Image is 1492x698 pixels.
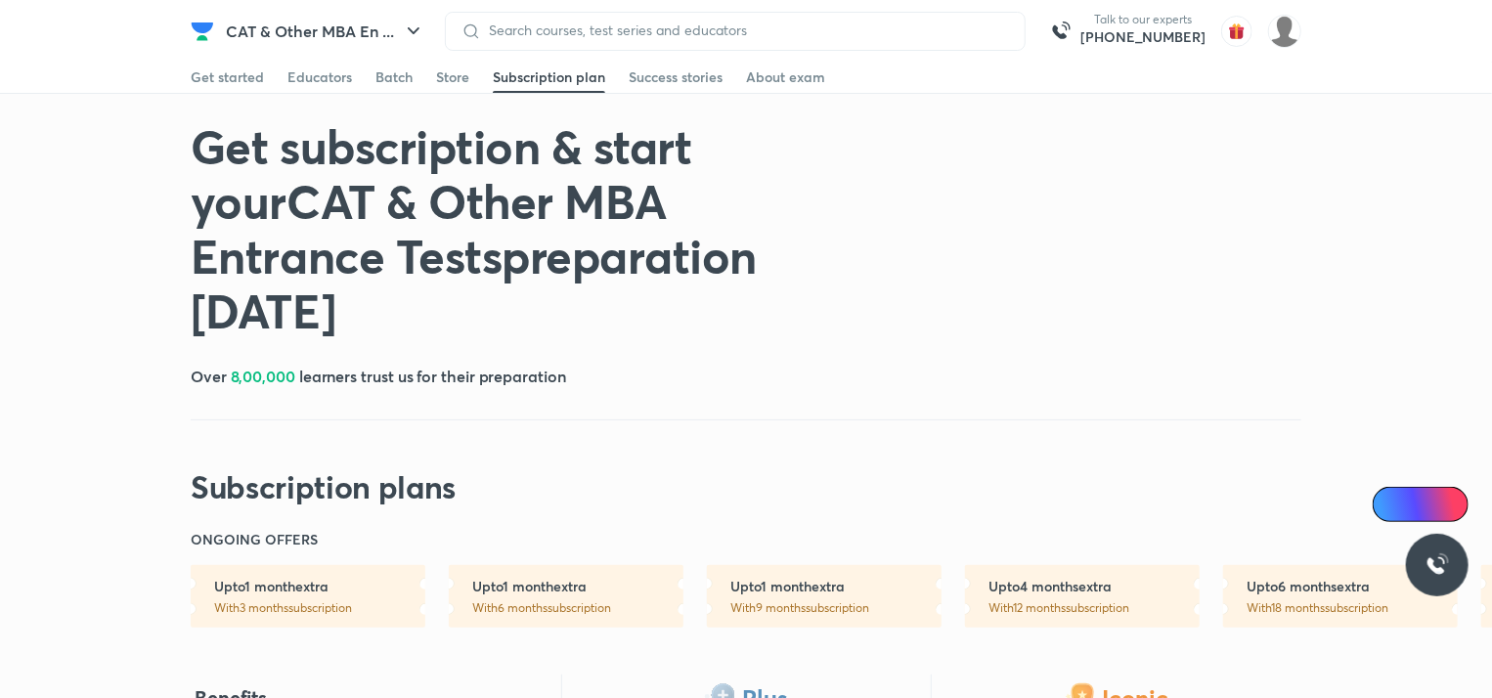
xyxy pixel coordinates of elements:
h6: Upto 1 month extra [214,577,425,596]
a: Store [436,62,469,93]
img: avatar [1221,16,1252,47]
h2: Subscription plans [191,467,456,506]
p: With 12 months subscription [988,600,1200,616]
p: With 9 months subscription [730,600,942,616]
img: Icon [1384,497,1400,512]
h6: ONGOING OFFERS [191,530,318,549]
div: Batch [375,67,413,87]
div: Get started [191,67,264,87]
a: Upto1 monthextraWith6 monthssubscription [449,565,683,628]
input: Search courses, test series and educators [481,22,1009,38]
a: Upto4 monthsextraWith12 monthssubscription [965,565,1200,628]
div: Success stories [629,67,723,87]
div: Subscription plan [493,67,605,87]
img: Kriti Gupta [1268,15,1301,48]
p: With 6 months subscription [472,600,683,616]
div: Store [436,67,469,87]
a: Ai Doubts [1373,487,1469,522]
div: Educators [287,67,352,87]
p: With 18 months subscription [1247,600,1458,616]
p: Talk to our experts [1080,12,1206,27]
a: Upto1 monthextraWith9 monthssubscription [707,565,942,628]
p: With 3 months subscription [214,600,425,616]
a: Upto6 monthsextraWith18 monthssubscription [1223,565,1458,628]
a: Success stories [629,62,723,93]
img: call-us [1041,12,1080,51]
h5: Over learners trust us for their preparation [191,365,566,388]
img: ttu [1426,553,1449,577]
h6: Upto 4 months extra [988,577,1200,596]
a: Subscription plan [493,62,605,93]
h6: Upto 6 months extra [1247,577,1458,596]
img: Company Logo [191,20,214,43]
h1: Get subscription & start your CAT & Other MBA Entrance Tests preparation [DATE] [191,118,857,337]
a: [PHONE_NUMBER] [1080,27,1206,47]
button: CAT & Other MBA En ... [214,12,437,51]
span: 8,00,000 [231,366,295,386]
a: Upto1 monthextraWith3 monthssubscription [191,565,425,628]
h6: Upto 1 month extra [730,577,942,596]
h6: Upto 1 month extra [472,577,683,596]
a: Batch [375,62,413,93]
a: About exam [746,62,825,93]
a: Educators [287,62,352,93]
a: Get started [191,62,264,93]
span: Ai Doubts [1405,497,1457,512]
div: About exam [746,67,825,87]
